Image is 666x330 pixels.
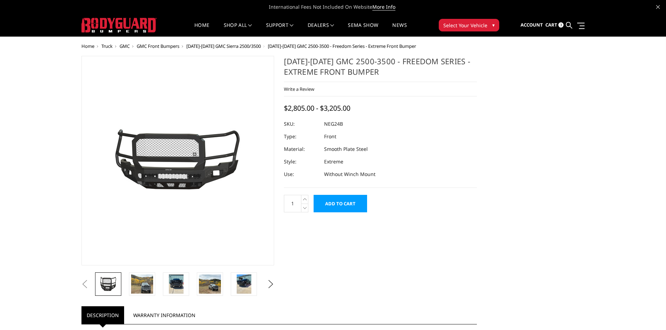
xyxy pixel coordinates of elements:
[372,3,395,10] a: More Info
[324,118,343,130] dd: NEG24B
[81,43,94,49] a: Home
[348,23,378,36] a: SEMA Show
[101,43,113,49] a: Truck
[268,43,416,49] span: [DATE]-[DATE] GMC 2500-3500 - Freedom Series - Extreme Front Bumper
[545,22,557,28] span: Cart
[81,18,157,32] img: BODYGUARD BUMPERS
[284,130,319,143] dt: Type:
[324,143,368,155] dd: Smooth Plate Steel
[324,130,336,143] dd: Front
[314,195,367,212] input: Add to Cart
[224,23,252,36] a: shop all
[80,279,90,289] button: Previous
[443,22,487,29] span: Select Your Vehicle
[392,23,407,36] a: News
[194,23,209,36] a: Home
[439,19,499,31] button: Select Your Vehicle
[521,16,543,35] a: Account
[558,22,564,28] span: 3
[265,279,276,289] button: Next
[237,274,251,294] img: 2024-2025 GMC 2500-3500 - Freedom Series - Extreme Front Bumper
[521,22,543,28] span: Account
[284,103,350,113] span: $2,805.00 - $3,205.00
[137,43,179,49] a: GMC Front Bumpers
[308,23,334,36] a: Dealers
[128,306,201,324] a: Warranty Information
[284,143,319,155] dt: Material:
[199,274,221,294] img: 2024-2025 GMC 2500-3500 - Freedom Series - Extreme Front Bumper
[169,274,183,294] img: 2024-2025 GMC 2500-3500 - Freedom Series - Extreme Front Bumper
[284,155,319,168] dt: Style:
[90,120,265,201] img: 2024-2025 GMC 2500-3500 - Freedom Series - Extreme Front Bumper
[120,43,130,49] a: GMC
[81,306,124,324] a: Description
[284,118,319,130] dt: SKU:
[97,274,119,294] img: 2024-2025 GMC 2500-3500 - Freedom Series - Extreme Front Bumper
[284,56,477,82] h1: [DATE]-[DATE] GMC 2500-3500 - Freedom Series - Extreme Front Bumper
[492,21,495,29] span: ▾
[545,16,564,35] a: Cart 3
[324,155,343,168] dd: Extreme
[186,43,261,49] a: [DATE]-[DATE] GMC Sierra 2500/3500
[131,274,153,294] img: 2024-2025 GMC 2500-3500 - Freedom Series - Extreme Front Bumper
[324,168,375,181] dd: Without Winch Mount
[81,56,274,265] a: 2024-2025 GMC 2500-3500 - Freedom Series - Extreme Front Bumper
[266,23,294,36] a: Support
[284,86,314,92] a: Write a Review
[284,168,319,181] dt: Use:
